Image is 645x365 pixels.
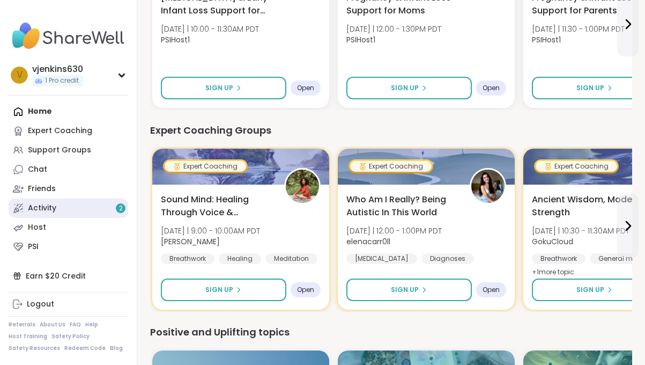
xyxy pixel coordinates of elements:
[346,24,441,34] span: [DATE] | 12:00 - 1:30PM PDT
[27,299,54,310] div: Logout
[532,225,629,236] span: [DATE] | 10:30 - 11:30AM PDT
[205,83,233,93] span: Sign Up
[28,242,39,252] div: PSI
[28,145,91,156] div: Support Groups
[483,84,500,92] span: Open
[161,279,286,301] button: Sign Up
[28,164,47,175] div: Chat
[161,225,260,236] span: [DATE] | 9:00 - 10:00AM PDT
[9,333,47,340] a: Host Training
[346,193,458,219] span: Who Am I Really? Being Autistic In This World
[40,321,65,328] a: About Us
[471,170,505,203] img: elenacarr0ll
[9,266,128,286] div: Earn $20 Credit
[165,161,246,172] div: Expert Coaching
[346,236,390,247] b: elenacarr0ll
[28,222,46,233] div: Host
[205,285,233,295] span: Sign Up
[346,77,472,99] button: Sign Up
[346,279,472,301] button: Sign Up
[391,285,419,295] span: Sign Up
[350,161,432,172] div: Expert Coaching
[9,321,35,328] a: Referrals
[17,68,23,82] span: v
[161,77,286,99] button: Sign Up
[110,345,123,352] a: Blog
[536,161,617,172] div: Expert Coaching
[85,321,98,328] a: Help
[9,141,128,160] a: Support Groups
[532,34,561,45] b: PSIHost1
[9,17,128,55] img: ShareWell Nav Logo
[576,285,604,295] span: Sign Up
[28,126,92,136] div: Expert Coaching
[28,203,56,214] div: Activity
[9,295,128,314] a: Logout
[576,83,604,93] span: Sign Up
[64,345,106,352] a: Redeem Code
[391,83,419,93] span: Sign Up
[532,253,585,264] div: Breathwork
[346,34,375,45] b: PSIHost1
[483,286,500,294] span: Open
[346,225,442,236] span: [DATE] | 12:00 - 1:00PM PDT
[9,179,128,199] a: Friends
[161,34,190,45] b: PSIHost1
[9,237,128,257] a: PSI
[9,199,128,218] a: Activity2
[297,286,314,294] span: Open
[9,218,128,237] a: Host
[150,325,632,340] div: Positive and Uplifting topics
[51,333,90,340] a: Safety Policy
[119,204,123,213] span: 2
[161,236,220,247] b: [PERSON_NAME]
[161,24,259,34] span: [DATE] | 10:00 - 11:30AM PDT
[150,123,632,138] div: Expert Coaching Groups
[9,121,128,141] a: Expert Coaching
[28,184,56,194] div: Friends
[161,193,272,219] span: Sound Mind: Healing Through Voice & Vibration
[532,236,573,247] b: GokuCloud
[532,24,625,34] span: [DATE] | 11:30 - 1:00PM PDT
[161,253,214,264] div: Breathwork
[32,63,83,75] div: vjenkins630
[219,253,261,264] div: Healing
[9,160,128,179] a: Chat
[70,321,81,328] a: FAQ
[286,170,319,203] img: Joana_Ayala
[346,253,417,264] div: [MEDICAL_DATA]
[297,84,314,92] span: Open
[421,253,474,264] div: Diagnoses
[532,193,643,219] span: Ancient Wisdom, Modern Strength
[265,253,317,264] div: Meditation
[45,76,79,85] span: 1 Pro credit
[9,345,60,352] a: Safety Resources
